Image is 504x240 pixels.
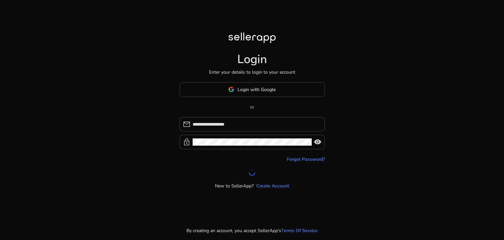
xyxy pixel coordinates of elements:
[287,156,325,163] a: Forgot Password?
[238,86,276,93] span: Login with Google
[256,182,289,189] a: Create Account
[209,69,295,76] p: Enter your details to login to your account
[281,227,318,234] a: Terms Of Service
[179,82,325,97] button: Login with Google
[183,138,191,146] span: lock
[215,182,254,189] p: New to SellerApp?
[228,86,234,92] img: google-logo.svg
[314,138,322,146] span: visibility
[183,120,191,128] span: mail
[179,104,325,110] p: or
[237,52,267,66] h1: Login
